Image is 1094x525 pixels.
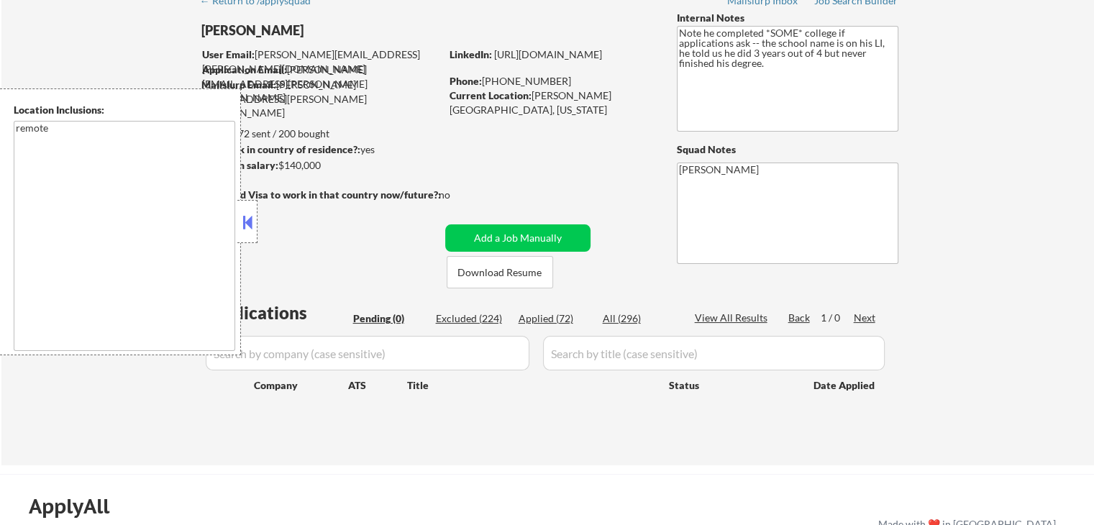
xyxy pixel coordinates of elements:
[201,143,360,155] strong: Can work in country of residence?:
[450,48,492,60] strong: LinkedIn:
[603,311,675,326] div: All (296)
[543,336,885,370] input: Search by title (case sensitive)
[202,48,255,60] strong: User Email:
[821,311,854,325] div: 1 / 0
[494,48,602,60] a: [URL][DOMAIN_NAME]
[201,127,440,141] div: 72 sent / 200 bought
[450,75,482,87] strong: Phone:
[29,494,126,519] div: ApplyAll
[695,311,772,325] div: View All Results
[445,224,591,252] button: Add a Job Manually
[14,103,235,117] div: Location Inclusions:
[436,311,508,326] div: Excluded (224)
[201,78,440,120] div: [PERSON_NAME][EMAIL_ADDRESS][PERSON_NAME][DOMAIN_NAME]
[813,378,877,393] div: Date Applied
[669,372,793,398] div: Status
[202,63,287,76] strong: Application Email:
[677,11,898,25] div: Internal Notes
[407,378,655,393] div: Title
[201,78,276,91] strong: Mailslurp Email:
[201,22,497,40] div: [PERSON_NAME]
[202,47,440,76] div: [PERSON_NAME][EMAIL_ADDRESS][PERSON_NAME][DOMAIN_NAME]
[201,142,436,157] div: yes
[202,63,440,105] div: [PERSON_NAME][EMAIL_ADDRESS][PERSON_NAME][DOMAIN_NAME]
[447,256,553,288] button: Download Resume
[450,74,653,88] div: [PHONE_NUMBER]
[206,304,348,321] div: Applications
[348,378,407,393] div: ATS
[519,311,591,326] div: Applied (72)
[254,378,348,393] div: Company
[439,188,480,202] div: no
[353,311,425,326] div: Pending (0)
[788,311,811,325] div: Back
[450,88,653,117] div: [PERSON_NAME][GEOGRAPHIC_DATA], [US_STATE]
[206,336,529,370] input: Search by company (case sensitive)
[201,188,441,201] strong: Will need Visa to work in that country now/future?:
[201,158,440,173] div: $140,000
[450,89,532,101] strong: Current Location:
[854,311,877,325] div: Next
[677,142,898,157] div: Squad Notes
